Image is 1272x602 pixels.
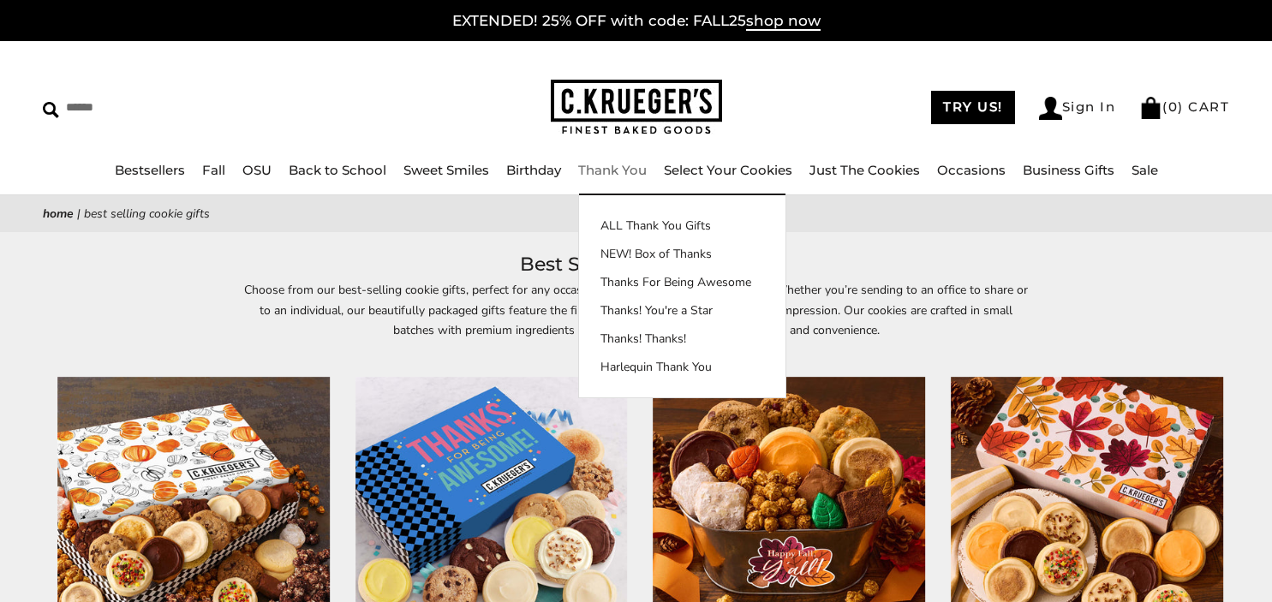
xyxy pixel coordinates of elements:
a: Birthday [506,162,561,178]
a: Thanks For Being Awesome [579,273,785,291]
a: Back to School [289,162,386,178]
a: Fall [202,162,225,178]
a: Home [43,206,74,222]
img: Bag [1139,97,1162,119]
a: Business Gifts [1023,162,1114,178]
nav: breadcrumbs [43,204,1229,224]
a: Occasions [937,162,1006,178]
a: EXTENDED! 25% OFF with code: FALL25shop now [452,12,821,31]
a: ALL Thank You Gifts [579,217,785,235]
span: | [77,206,81,222]
img: C.KRUEGER'S [551,80,722,135]
img: Account [1039,97,1062,120]
img: Search [43,102,59,118]
a: NEW! Box of Thanks [579,245,785,263]
a: Sign In [1039,97,1116,120]
a: Thanks! Thanks! [579,330,785,348]
a: Sweet Smiles [403,162,489,178]
a: Thank You [578,162,647,178]
a: Harlequin Thank You [579,358,785,376]
a: Bestsellers [115,162,185,178]
span: shop now [746,12,821,31]
a: (0) CART [1139,98,1229,115]
a: Just The Cookies [809,162,920,178]
p: Choose from our best-selling cookie gifts, perfect for any occasion and guaranteed to bring smile... [242,280,1030,359]
input: Search [43,94,323,121]
h1: Best Selling Cookie Gifts [69,249,1203,280]
span: 0 [1168,98,1179,115]
a: Sale [1132,162,1158,178]
a: Thanks! You're a Star [579,301,785,319]
a: OSU [242,162,272,178]
a: TRY US! [931,91,1015,124]
a: Select Your Cookies [664,162,792,178]
span: Best Selling Cookie Gifts [84,206,210,222]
